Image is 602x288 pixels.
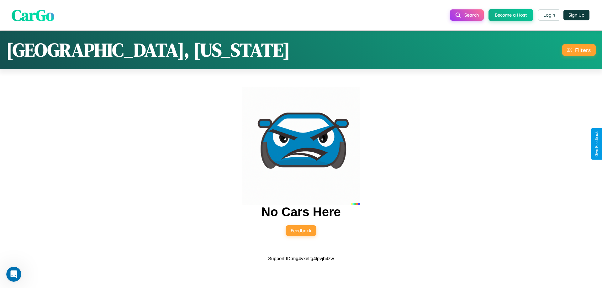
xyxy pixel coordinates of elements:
button: Feedback [286,225,316,236]
button: Become a Host [488,9,533,21]
div: Filters [575,47,591,53]
p: Support ID: mg4vxeltg4lpvjb4zw [268,254,334,263]
button: Login [538,9,560,21]
iframe: Intercom live chat [6,267,21,282]
div: Give Feedback [594,131,599,157]
span: Search [464,12,479,18]
button: Search [450,9,484,21]
button: Sign Up [563,10,589,20]
button: Filters [562,44,596,56]
h2: No Cars Here [261,205,341,219]
img: car [242,87,360,205]
h1: [GEOGRAPHIC_DATA], [US_STATE] [6,37,290,63]
span: CarGo [12,4,54,26]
